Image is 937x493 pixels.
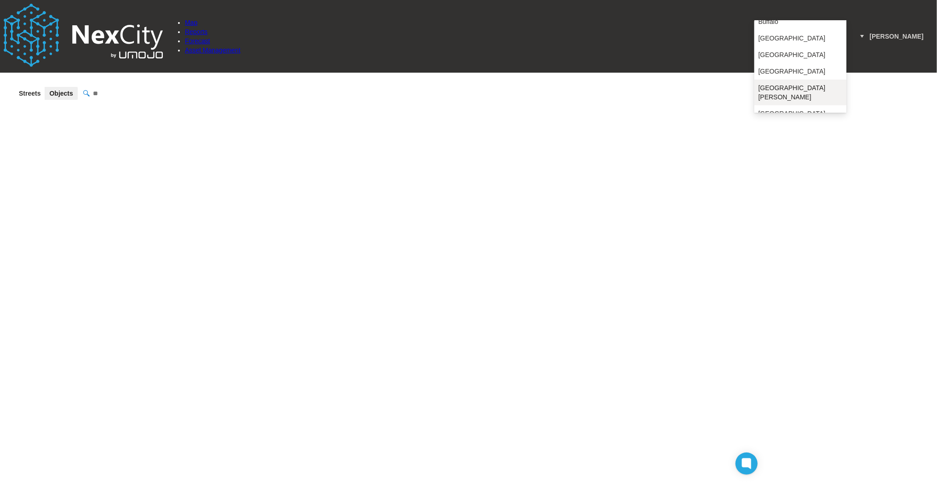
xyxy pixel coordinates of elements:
a: Forecast [185,37,210,45]
a: Asset Management [185,46,241,54]
button: Objects [45,87,77,100]
span: Streets [19,89,40,98]
span: Objects [49,89,73,98]
span: [PERSON_NAME] [870,32,924,41]
button: Streets [14,87,45,100]
span: [GEOGRAPHIC_DATA] [758,34,825,43]
span: [GEOGRAPHIC_DATA] [758,67,825,76]
button: [PERSON_NAME] [849,29,933,44]
span: [GEOGRAPHIC_DATA] [758,109,825,118]
span: [GEOGRAPHIC_DATA] [758,50,825,59]
img: logo [4,4,163,67]
a: Reports [185,28,207,35]
span: [GEOGRAPHIC_DATA][PERSON_NAME] [758,83,843,102]
a: Map [185,19,197,26]
span: Buffalo [758,17,778,26]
